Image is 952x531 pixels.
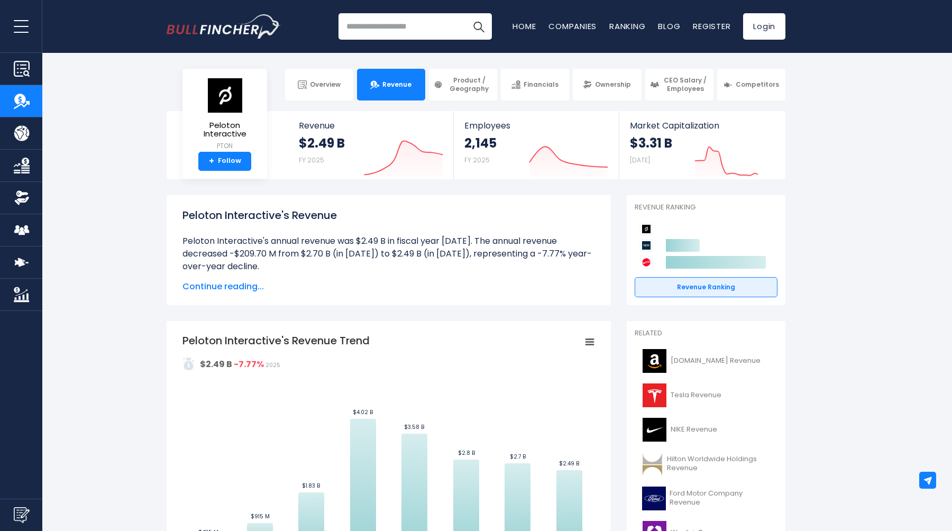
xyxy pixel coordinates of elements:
[299,155,324,164] small: FY 2025
[630,135,672,151] strong: $3.31 B
[299,135,345,151] strong: $2.49 B
[630,155,650,164] small: [DATE]
[310,80,341,89] span: Overview
[182,207,595,223] h1: Peloton Interactive's Revenue
[635,415,777,444] a: NIKE Revenue
[302,482,320,490] text: $1.83 B
[182,235,595,273] li: Peloton Interactive's annual revenue was $2.49 B in fiscal year [DATE]. The annual revenue decrea...
[464,135,497,151] strong: 2,145
[353,408,373,416] text: $4.02 B
[251,512,270,520] text: $915 M
[209,157,214,166] strong: +
[285,69,353,100] a: Overview
[524,80,559,89] span: Financials
[641,383,667,407] img: TSLA logo
[559,460,579,468] text: $2.49 B
[464,155,490,164] small: FY 2025
[182,358,195,370] img: addasd
[641,349,667,373] img: AMZN logo
[717,69,785,100] a: Competitors
[609,21,645,32] a: Ranking
[640,223,653,235] img: Peloton Interactive competitors logo
[182,333,370,348] tspan: Peloton Interactive's Revenue Trend
[645,69,713,100] a: CEO Salary / Employees
[693,21,730,32] a: Register
[464,121,608,131] span: Employees
[512,21,536,32] a: Home
[619,111,784,179] a: Market Capitalization $3.31 B [DATE]
[446,76,492,93] span: Product / Geography
[198,152,251,171] a: +Follow
[635,346,777,376] a: [DOMAIN_NAME] Revenue
[501,69,569,100] a: Financials
[635,484,777,513] a: Ford Motor Company Revenue
[573,69,641,100] a: Ownership
[382,80,411,89] span: Revenue
[595,80,631,89] span: Ownership
[635,381,777,410] a: Tesla Revenue
[191,121,259,139] span: Peloton Interactive
[641,418,667,442] img: NKE logo
[743,13,785,40] a: Login
[299,121,443,131] span: Revenue
[635,450,777,479] a: Hilton Worldwide Holdings Revenue
[510,453,526,461] text: $2.7 B
[635,203,777,212] p: Revenue Ranking
[200,358,232,370] strong: $2.49 B
[635,277,777,297] a: Revenue Ranking
[641,487,666,510] img: F logo
[191,141,259,151] small: PTON
[458,449,475,457] text: $2.8 B
[630,121,774,131] span: Market Capitalization
[641,452,664,476] img: HLT logo
[14,190,30,206] img: Ownership
[635,329,777,338] p: Related
[662,76,709,93] span: CEO Salary / Employees
[357,69,425,100] a: Revenue
[266,361,280,369] span: 2025
[640,239,653,252] img: YETI Holdings competitors logo
[404,423,424,431] text: $3.58 B
[454,111,618,179] a: Employees 2,145 FY 2025
[736,80,779,89] span: Competitors
[167,14,281,39] img: Bullfincher logo
[167,14,280,39] a: Go to homepage
[465,13,492,40] button: Search
[658,21,680,32] a: Blog
[548,21,597,32] a: Companies
[429,69,497,100] a: Product / Geography
[288,111,454,179] a: Revenue $2.49 B FY 2025
[234,358,264,370] strong: -7.77%
[640,256,653,269] img: Mattel competitors logo
[190,77,259,152] a: Peloton Interactive PTON
[182,280,595,293] span: Continue reading...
